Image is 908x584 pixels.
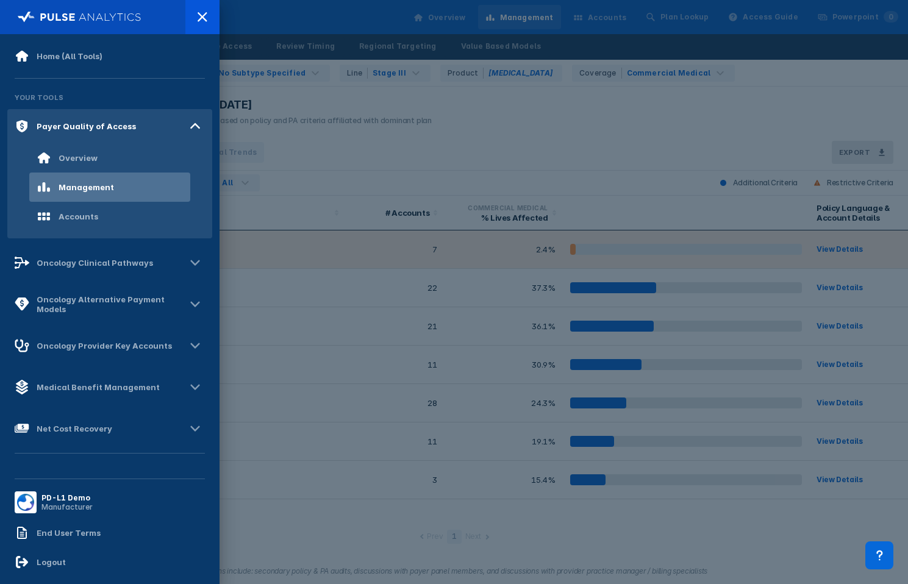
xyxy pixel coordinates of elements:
[7,518,212,547] a: End User Terms
[37,528,101,538] div: End User Terms
[7,202,212,231] a: Accounts
[37,294,185,314] div: Oncology Alternative Payment Models
[7,86,212,109] div: Your Tools
[7,173,212,202] a: Management
[37,424,112,433] div: Net Cost Recovery
[37,382,160,392] div: Medical Benefit Management
[17,494,34,511] img: menu button
[7,143,212,173] a: Overview
[59,182,114,192] div: Management
[41,502,93,511] div: Manufacturer
[41,493,93,502] div: PD-L1 Demo
[18,9,141,26] img: pulse-logo-full-white.svg
[59,212,98,221] div: Accounts
[37,258,153,268] div: Oncology Clinical Pathways
[37,121,136,131] div: Payer Quality of Access
[37,51,102,61] div: Home (All Tools)
[37,341,172,351] div: Oncology Provider Key Accounts
[7,41,212,71] a: Home (All Tools)
[37,557,66,567] div: Logout
[59,153,98,163] div: Overview
[865,541,893,569] div: Contact Support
